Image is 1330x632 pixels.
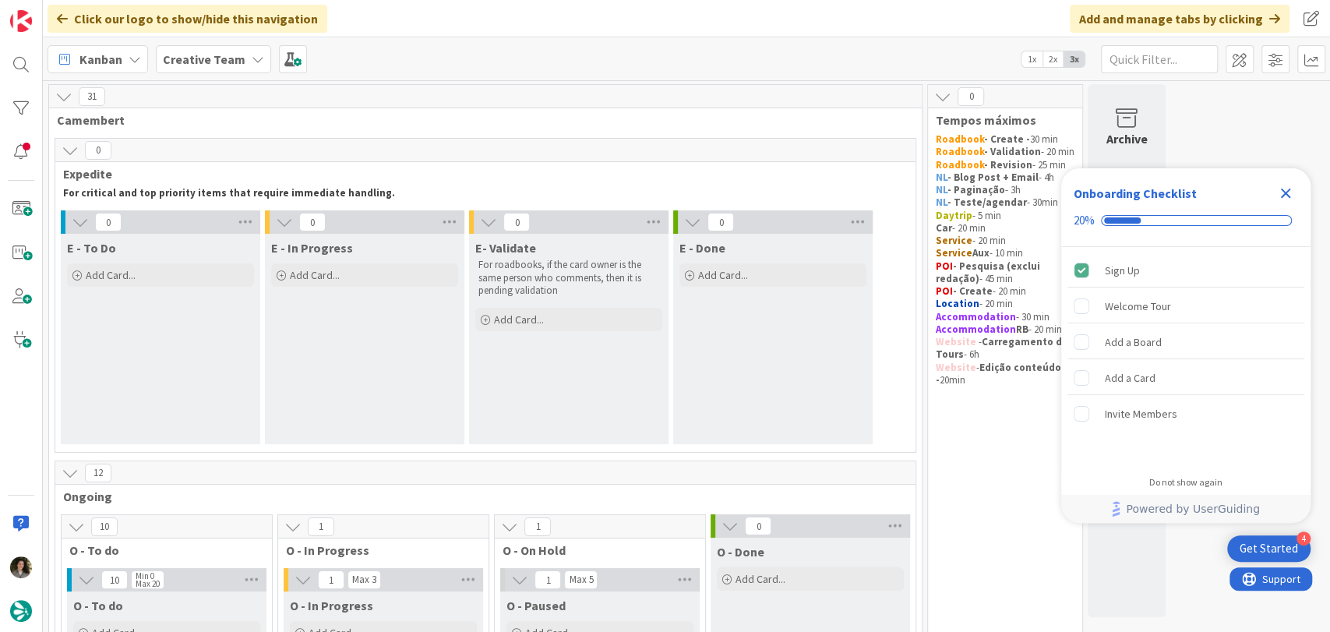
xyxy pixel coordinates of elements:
p: - 45 min [936,260,1074,286]
strong: - Validation [984,145,1041,158]
span: 0 [95,213,122,231]
p: - 20 min [936,222,1074,235]
div: 20% [1074,214,1095,228]
div: Invite Members is incomplete. [1067,397,1304,431]
div: Sign Up [1105,261,1140,280]
span: Ongoing [63,489,896,504]
span: O - Done [717,544,764,560]
span: Kanban [79,50,122,69]
strong: Car [936,221,952,235]
div: Invite Members [1105,404,1177,423]
p: - - 6h [936,336,1074,362]
p: - 4h [936,171,1074,184]
p: - 10 min [936,247,1074,260]
div: Checklist Container [1061,168,1311,523]
p: - 20 min [936,146,1074,158]
span: E - To Do [67,240,116,256]
p: - 25 min [936,159,1074,171]
p: - 20min [936,362,1074,387]
span: 1 [318,570,344,589]
div: Onboarding Checklist [1074,184,1197,203]
div: Close Checklist [1273,181,1298,206]
strong: - Revision [984,158,1032,171]
strong: Website [936,361,976,374]
span: Add Card... [698,268,748,282]
strong: Edição conteúdo - [936,361,1064,387]
strong: - Create [953,284,993,298]
p: 30 min [936,133,1074,146]
img: avatar [10,600,32,622]
strong: Accommodation [936,310,1016,323]
div: Checklist items [1061,247,1311,466]
span: O - To do [73,598,123,613]
div: Do not show again [1149,476,1222,489]
span: Powered by UserGuiding [1126,500,1260,518]
div: Min 0 [136,572,154,580]
div: Get Started [1240,541,1298,556]
strong: - Paginação [947,183,1005,196]
span: 2x [1042,51,1064,67]
p: - 20 min [936,323,1074,336]
span: Add Card... [290,268,340,282]
strong: For critical and top priority items that require immediate handling. [63,186,395,199]
strong: POI [936,260,953,273]
img: MS [10,556,32,578]
div: Archive [1106,129,1148,148]
p: - 3h [936,184,1074,196]
b: Creative Team [163,51,245,67]
strong: - Create - [984,132,1030,146]
span: Add Card... [494,312,544,327]
span: O - On Hold [503,542,686,558]
span: O - In Progress [290,598,373,613]
div: Welcome Tour [1105,297,1171,316]
span: 1 [308,517,334,536]
span: 0 [503,213,530,231]
div: Footer [1061,495,1311,523]
strong: Roadbook [936,158,984,171]
img: Visit kanbanzone.com [10,10,32,32]
span: O - To do [69,542,252,558]
strong: Daytrip [936,209,972,222]
strong: Accommodation [936,323,1016,336]
p: - 5 min [936,210,1074,222]
span: E - Done [679,240,725,256]
div: Welcome Tour is incomplete. [1067,289,1304,323]
p: - 30 min [936,311,1074,323]
span: O - In Progress [286,542,469,558]
div: Max 20 [136,580,160,588]
strong: Service [936,234,972,247]
div: Open Get Started checklist, remaining modules: 4 [1227,535,1311,562]
span: 0 [85,141,111,160]
div: Max 5 [569,576,593,584]
div: Add a Board is incomplete. [1067,325,1304,359]
p: - 30min [936,196,1074,209]
span: Expedite [63,166,896,182]
div: Max 3 [352,576,376,584]
strong: Website [936,335,976,348]
strong: Roadbook [936,145,984,158]
strong: - Blog Post + Email [947,171,1039,184]
span: O - Paused [506,598,566,613]
span: Camembert [57,112,902,128]
span: E - In Progress [271,240,353,256]
span: Add Card... [86,268,136,282]
span: Add Card... [736,572,785,586]
p: - 20 min [936,285,1074,298]
span: 1 [524,517,551,536]
strong: Location [936,297,979,310]
a: Powered by UserGuiding [1069,495,1303,523]
span: 1 [534,570,561,589]
strong: - Pesquisa (exclui redação) [936,260,1042,285]
strong: NL [936,171,947,184]
span: E- Validate [475,240,536,256]
strong: Aux [972,246,990,260]
strong: POI [936,284,953,298]
strong: RB [1016,323,1028,336]
span: 31 [79,87,105,106]
div: Sign Up is complete. [1067,253,1304,288]
strong: NL [936,183,947,196]
span: Support [33,2,71,21]
strong: NL [936,196,947,209]
div: Add a Card [1105,369,1155,387]
strong: - Teste/agendar [947,196,1027,209]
